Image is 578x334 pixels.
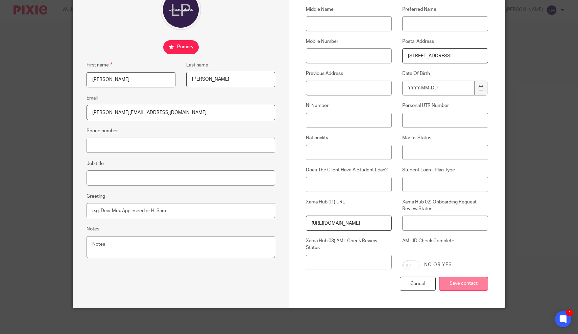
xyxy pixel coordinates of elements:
label: Preferred Name [402,6,488,13]
label: Date Of Birth [402,70,488,77]
label: Middle Name [306,6,392,13]
div: Cancel [400,277,436,291]
label: Marital Status [402,135,488,141]
label: Personal UTR Number [402,102,488,109]
label: Notes [87,226,99,232]
label: Mobile Number [306,38,392,45]
label: No or yes [424,261,452,268]
label: First name [87,61,112,69]
label: Greeting [87,193,105,200]
label: Job title [87,160,104,167]
input: e.g. Dear Mrs. Appleseed or Hi Sam [87,203,275,218]
input: Save contact [439,277,488,291]
label: Student Loan - Plan Type [402,167,488,173]
label: Phone number [87,128,118,134]
div: 2 [566,309,573,316]
label: NI Number [306,102,392,109]
label: Xama Hub 02) Onboarding Request Review Status [402,199,488,213]
input: YYYY-MM-DD [402,81,475,96]
label: Nationality [306,135,392,141]
label: Postal Address [402,38,488,45]
label: Xama Hub 03) AML Check Review Status [306,238,392,251]
label: Does The Client Have A Student Loan? [306,167,392,173]
label: Email [87,95,98,102]
label: Xama Hub 01) URL [306,199,392,213]
label: AML ID Check Complete [402,238,488,255]
label: Last name [186,62,208,68]
label: Previous Address [306,70,392,77]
